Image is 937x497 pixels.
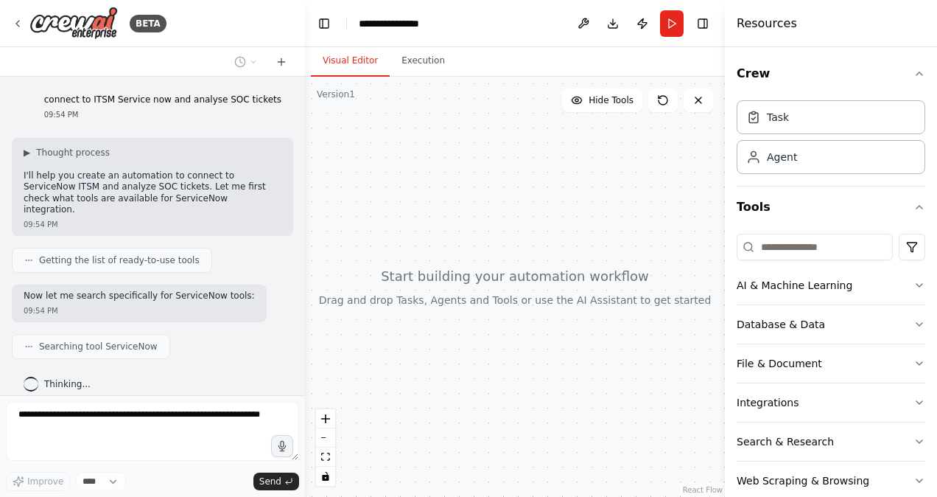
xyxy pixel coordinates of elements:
[24,147,30,159] span: ▶
[314,13,334,34] button: Hide left sidebar
[270,53,293,71] button: Start a new chat
[316,409,335,428] button: zoom in
[316,409,335,486] div: React Flow controls
[767,110,789,125] div: Task
[36,147,110,159] span: Thought process
[316,448,335,467] button: fit view
[311,46,390,77] button: Visual Editor
[737,383,925,422] button: Integrations
[27,476,63,487] span: Improve
[737,187,925,228] button: Tools
[316,467,335,486] button: toggle interactivity
[737,94,925,186] div: Crew
[562,88,642,112] button: Hide Tools
[130,15,166,32] div: BETA
[29,7,118,40] img: Logo
[6,472,70,491] button: Improve
[316,428,335,448] button: zoom out
[317,88,355,100] div: Version 1
[24,147,110,159] button: ▶Thought process
[737,344,925,383] button: File & Document
[228,53,264,71] button: Switch to previous chat
[737,15,797,32] h4: Resources
[39,254,200,266] span: Getting the list of ready-to-use tools
[767,150,797,164] div: Agent
[24,170,281,216] p: I'll help you create an automation to connect to ServiceNow ITSM and analyze SOC tickets. Let me ...
[259,476,281,487] span: Send
[737,305,925,344] button: Database & Data
[589,94,634,106] span: Hide Tools
[683,486,723,494] a: React Flow attribution
[692,13,713,34] button: Hide right sidebar
[44,109,281,120] div: 09:54 PM
[44,378,91,390] span: Thinking...
[390,46,457,77] button: Execution
[39,341,158,352] span: Searching tool ServiceNow
[359,16,432,31] nav: breadcrumb
[44,94,281,106] p: connect to ITSM Service now and analyse SOC tickets
[271,435,293,457] button: Click to speak your automation idea
[253,473,299,490] button: Send
[737,423,925,461] button: Search & Research
[24,305,255,316] div: 09:54 PM
[24,291,255,302] p: Now let me search specifically for ServiceNow tools:
[24,219,281,230] div: 09:54 PM
[737,53,925,94] button: Crew
[737,266,925,305] button: AI & Machine Learning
